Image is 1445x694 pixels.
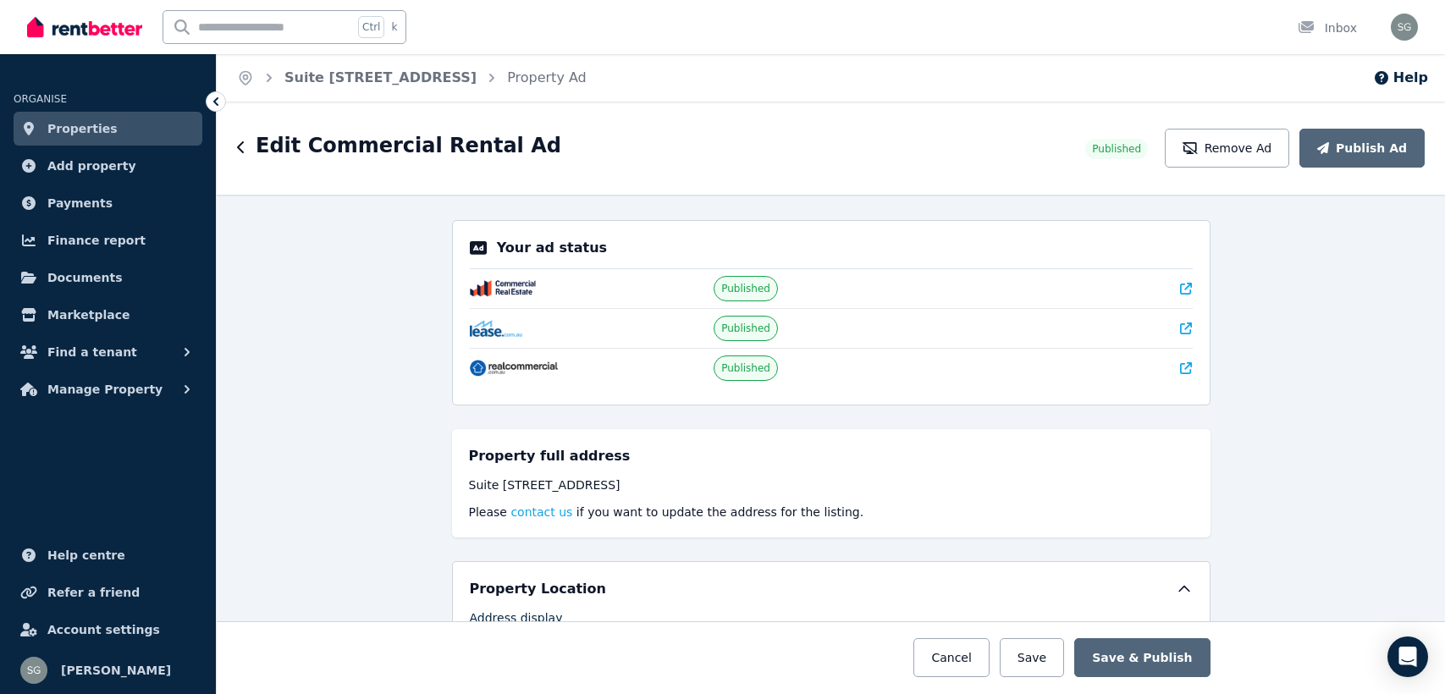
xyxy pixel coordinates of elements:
[510,504,572,520] button: contact us
[61,660,171,680] span: [PERSON_NAME]
[391,20,397,34] span: k
[47,118,118,139] span: Properties
[20,657,47,684] img: Sydney Gale
[470,609,563,633] label: Address display
[47,267,123,288] span: Documents
[47,379,163,399] span: Manage Property
[470,280,537,297] img: CommercialRealEstate.com.au
[469,446,631,466] h5: Property full address
[14,223,202,257] a: Finance report
[284,69,477,85] a: Suite [STREET_ADDRESS]
[14,372,202,406] button: Manage Property
[358,16,384,38] span: Ctrl
[1373,68,1428,88] button: Help
[47,582,140,603] span: Refer a friend
[217,54,607,102] nav: Breadcrumb
[14,186,202,220] a: Payments
[1298,19,1357,36] div: Inbox
[470,320,523,337] img: Lease.com.au
[469,476,1194,493] div: Suite [STREET_ADDRESS]
[721,282,770,295] span: Published
[14,538,202,572] a: Help centre
[47,193,113,213] span: Payments
[14,112,202,146] a: Properties
[1299,129,1425,168] button: Publish Ad
[14,149,202,183] a: Add property
[1092,142,1141,156] span: Published
[470,579,606,599] h5: Property Location
[721,361,770,375] span: Published
[1391,14,1418,41] img: Sydney Gale
[1387,636,1428,677] div: Open Intercom Messenger
[14,335,202,369] button: Find a tenant
[1000,638,1064,677] button: Save
[469,504,1194,520] p: Please if you want to update the address for the listing.
[256,132,561,159] h1: Edit Commercial Rental Ad
[497,238,607,258] p: Your ad status
[913,638,989,677] button: Cancel
[14,261,202,295] a: Documents
[47,545,125,565] span: Help centre
[1165,129,1289,168] button: Remove Ad
[507,69,587,85] a: Property Ad
[14,93,67,105] span: ORGANISE
[47,342,137,362] span: Find a tenant
[14,576,202,609] a: Refer a friend
[1074,638,1210,677] button: Save & Publish
[14,298,202,332] a: Marketplace
[470,360,558,377] img: RealCommercial.com.au
[14,613,202,647] a: Account settings
[47,305,130,325] span: Marketplace
[47,620,160,640] span: Account settings
[721,322,770,335] span: Published
[47,156,136,176] span: Add property
[47,230,146,251] span: Finance report
[27,14,142,40] img: RentBetter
